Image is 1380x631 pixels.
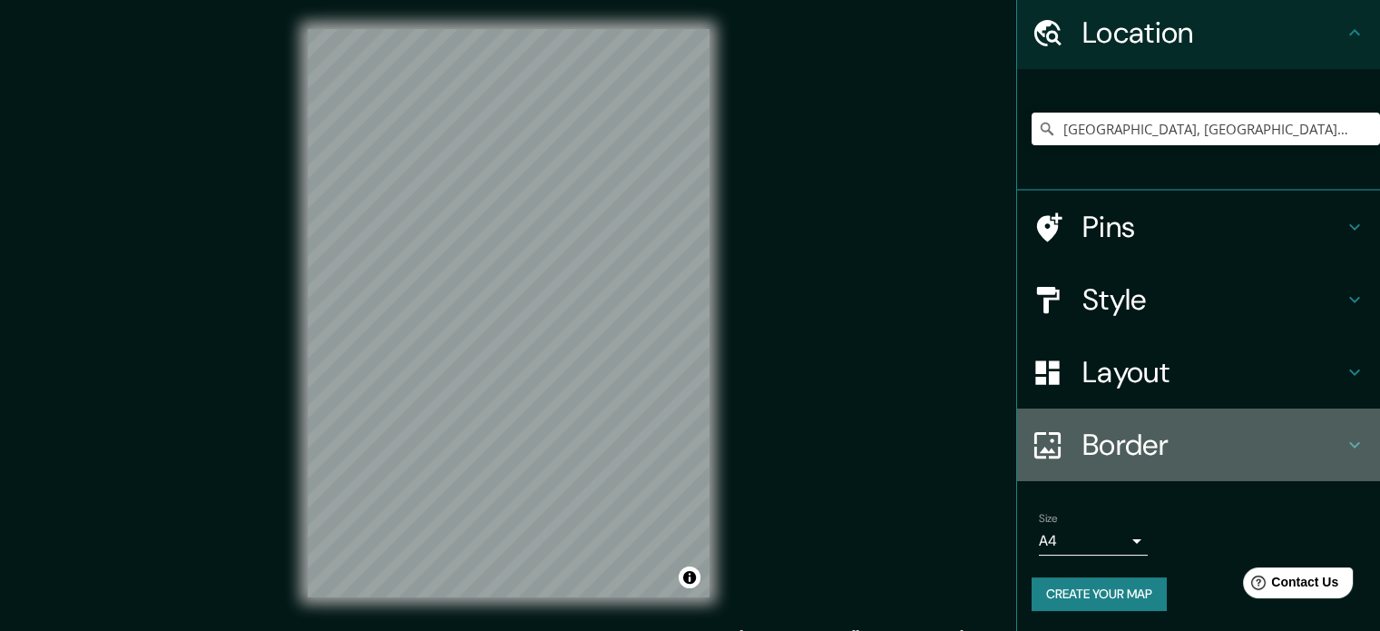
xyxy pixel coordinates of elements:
h4: Layout [1082,354,1344,390]
label: Size [1039,511,1058,527]
button: Create your map [1032,577,1167,611]
button: Toggle attribution [679,567,700,588]
div: A4 [1039,527,1148,556]
h4: Border [1082,427,1344,463]
h4: Style [1082,281,1344,318]
h4: Location [1082,15,1344,51]
div: Style [1017,263,1380,336]
div: Pins [1017,191,1380,263]
input: Pick your city or area [1032,113,1380,145]
div: Border [1017,409,1380,481]
iframe: Help widget launcher [1219,560,1360,611]
h4: Pins [1082,209,1344,245]
canvas: Map [308,29,710,597]
div: Layout [1017,336,1380,409]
